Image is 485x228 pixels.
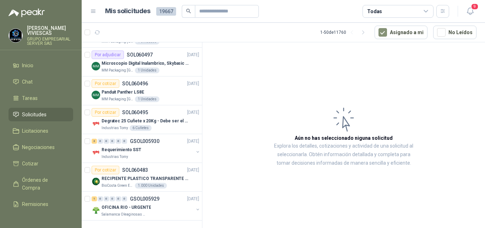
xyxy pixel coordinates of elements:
a: Órdenes de Compra [9,173,73,195]
div: 0 [122,196,127,201]
p: MM Packaging [GEOGRAPHIC_DATA] [102,96,133,102]
p: [DATE] [187,138,199,145]
span: 9 [471,3,479,10]
span: search [186,9,191,14]
img: Company Logo [92,148,100,157]
p: GRUPO EMPRESARIAL SERVER SAS [27,37,73,46]
div: 1 - 50 de 11760 [320,27,369,38]
a: 3 0 0 0 0 0 GSOL005930[DATE] Company LogoRequerimiento SSTIndustrias Tomy [92,137,201,160]
p: Explora los detalles, cotizaciones y actividad de una solicitud al seleccionarla. Obtén informaci... [273,142,414,168]
span: Inicio [22,62,33,69]
a: Tareas [9,91,73,105]
button: No Leídos [433,26,476,39]
div: 0 [110,139,115,144]
p: RECIPIENTE PLASTICO TRANSPARENTE 500 ML [102,175,190,182]
img: Company Logo [92,177,100,186]
a: Solicitudes [9,108,73,121]
p: BioCosta Green Energy S.A.S [102,183,133,189]
div: Todas [367,7,382,15]
p: GSOL005929 [130,196,159,201]
p: Requerimiento SST [102,147,141,153]
a: Remisiones [9,197,73,211]
div: 1.000 Unidades [135,183,167,189]
div: Por adjudicar [92,51,124,59]
button: Asignado a mi [375,26,427,39]
p: Microscopio Digital Inalambrico, Skybasic 50x-1000x, Ampliac [102,60,190,67]
a: Por cotizarSOL060483[DATE] Company LogoRECIPIENTE PLASTICO TRANSPARENTE 500 MLBioCosta Green Ener... [82,163,202,192]
div: Por cotizar [92,79,119,88]
p: OFICINA RIO - URGENTE [102,204,151,211]
div: 0 [116,196,121,201]
a: Negociaciones [9,140,73,154]
div: 0 [122,139,127,144]
a: Chat [9,75,73,89]
span: Licitaciones [22,127,48,135]
a: Licitaciones [9,124,73,138]
h3: Aún no has seleccionado niguna solicitud [295,134,393,142]
p: [DATE] [187,167,199,174]
img: Logo peakr [9,9,45,17]
div: 0 [98,139,103,144]
p: Degratec 25 Cuñete x 20Kg - Debe ser el de Tecnas (por ahora homologado) - (Adjuntar ficha técnica) [102,118,190,124]
p: Industrias Tomy [102,125,128,131]
span: Tareas [22,94,38,102]
p: [DATE] [187,196,199,202]
img: Company Logo [92,91,100,99]
span: Cotizar [22,160,38,168]
div: 6 Cuñetes [130,125,152,131]
div: 0 [104,139,109,144]
a: Por cotizarSOL060495[DATE] Company LogoDegratec 25 Cuñete x 20Kg - Debe ser el de Tecnas (por aho... [82,105,202,134]
div: 1 Unidades [135,96,159,102]
img: Company Logo [9,29,22,42]
a: Cotizar [9,157,73,170]
a: Inicio [9,59,73,72]
img: Company Logo [92,120,100,128]
div: 1 Unidades [135,68,159,73]
p: GSOL005930 [130,139,159,144]
div: 1 [92,196,97,201]
div: 3 [92,139,97,144]
h1: Mis solicitudes [105,6,151,16]
p: SOL060496 [122,81,148,86]
img: Company Logo [92,206,100,214]
p: Panduit Panther LS8E [102,89,144,96]
span: 19667 [156,7,176,16]
div: Por cotizar [92,108,119,117]
div: 0 [116,139,121,144]
span: Solicitudes [22,111,47,118]
a: Por cotizarSOL060496[DATE] Company LogoPanduit Panther LS8EMM Packaging [GEOGRAPHIC_DATA]1 Unidades [82,76,202,105]
p: SOL060495 [122,110,148,115]
a: 1 0 0 0 0 0 GSOL005929[DATE] Company LogoOFICINA RIO - URGENTESalamanca Oleaginosas SAS [92,195,201,217]
p: [DATE] [187,109,199,116]
a: Por adjudicarSOL060497[DATE] Company LogoMicroscopio Digital Inalambrico, Skybasic 50x-1000x, Amp... [82,48,202,76]
span: Órdenes de Compra [22,176,66,192]
p: Industrias Tomy [102,154,128,160]
p: SOL060497 [127,52,153,57]
div: 0 [104,196,109,201]
p: SOL060483 [122,168,148,173]
span: Remisiones [22,200,48,208]
p: MM Packaging [GEOGRAPHIC_DATA] [102,68,133,73]
div: 0 [98,196,103,201]
div: 0 [110,196,115,201]
p: [PERSON_NAME] VIVIESCAS [27,26,73,36]
p: Salamanca Oleaginosas SAS [102,212,146,217]
button: 9 [464,5,476,18]
div: Por cotizar [92,166,119,174]
span: Chat [22,78,33,86]
p: [DATE] [187,80,199,87]
span: Negociaciones [22,143,55,151]
p: [DATE] [187,52,199,58]
img: Company Logo [92,62,100,70]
